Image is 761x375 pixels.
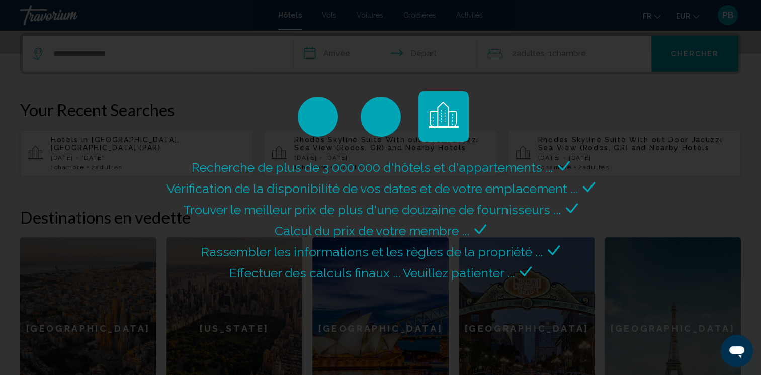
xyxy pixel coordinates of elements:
[201,244,543,259] span: Rassembler les informations et les règles de la propriété ...
[183,202,561,217] span: Trouver le meilleur prix de plus d'une douzaine de fournisseurs ...
[721,335,753,367] iframe: Button to launch messaging window
[275,223,469,238] span: Calcul du prix de votre membre ...
[166,181,578,196] span: Vérification de la disponibilité de vos dates et de votre emplacement ...
[192,160,553,175] span: Recherche de plus de 3 000 000 d'hôtels et d'appartements ...
[229,265,515,280] span: Effectuer des calculs finaux ... Veuillez patienter ...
